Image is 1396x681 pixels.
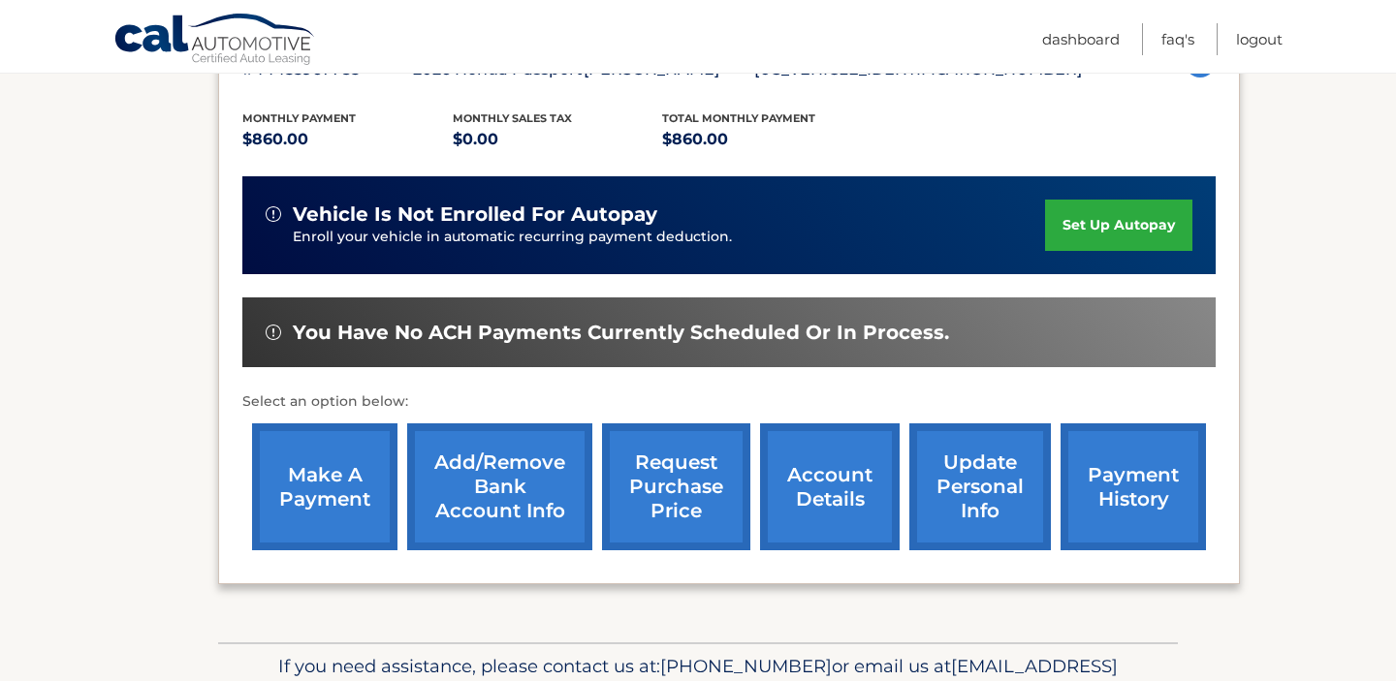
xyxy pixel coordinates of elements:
img: alert-white.svg [266,206,281,222]
p: $0.00 [453,126,663,153]
a: request purchase price [602,423,750,550]
span: Monthly Payment [242,111,356,125]
a: payment history [1061,423,1206,550]
span: vehicle is not enrolled for autopay [293,202,657,227]
a: Dashboard [1042,23,1120,55]
p: Select an option below: [242,390,1216,414]
p: $860.00 [662,126,872,153]
p: Enroll your vehicle in automatic recurring payment deduction. [293,227,1045,248]
a: update personal info [909,423,1051,550]
a: Logout [1236,23,1283,55]
span: [PHONE_NUMBER] [660,655,832,677]
a: Add/Remove bank account info [407,423,592,550]
span: You have no ACH payments currently scheduled or in process. [293,321,949,345]
span: Total Monthly Payment [662,111,815,125]
a: account details [760,423,900,550]
span: Monthly sales Tax [453,111,572,125]
a: FAQ's [1161,23,1194,55]
a: set up autopay [1045,200,1192,251]
p: $860.00 [242,126,453,153]
img: alert-white.svg [266,325,281,340]
a: Cal Automotive [113,13,317,69]
a: make a payment [252,423,397,550]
